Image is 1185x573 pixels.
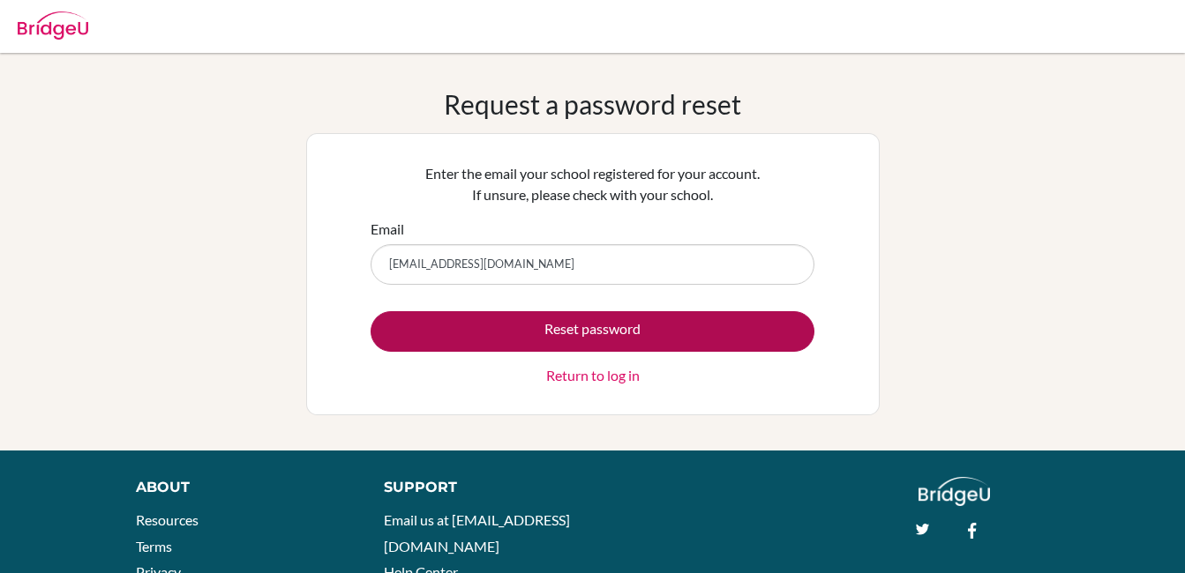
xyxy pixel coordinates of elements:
p: Enter the email your school registered for your account. If unsure, please check with your school. [371,163,814,205]
div: About [136,477,344,498]
img: logo_white@2x-f4f0deed5e89b7ecb1c2cc34c3e3d731f90f0f143d5ea2071677605dd97b5244.png [919,477,990,506]
a: Terms [136,538,172,554]
button: Reset password [371,311,814,352]
h1: Request a password reset [444,88,741,120]
a: Return to log in [546,365,640,386]
a: Email us at [EMAIL_ADDRESS][DOMAIN_NAME] [384,511,570,554]
img: Bridge-U [18,11,88,40]
div: Support [384,477,574,498]
a: Resources [136,511,199,528]
label: Email [371,219,404,240]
